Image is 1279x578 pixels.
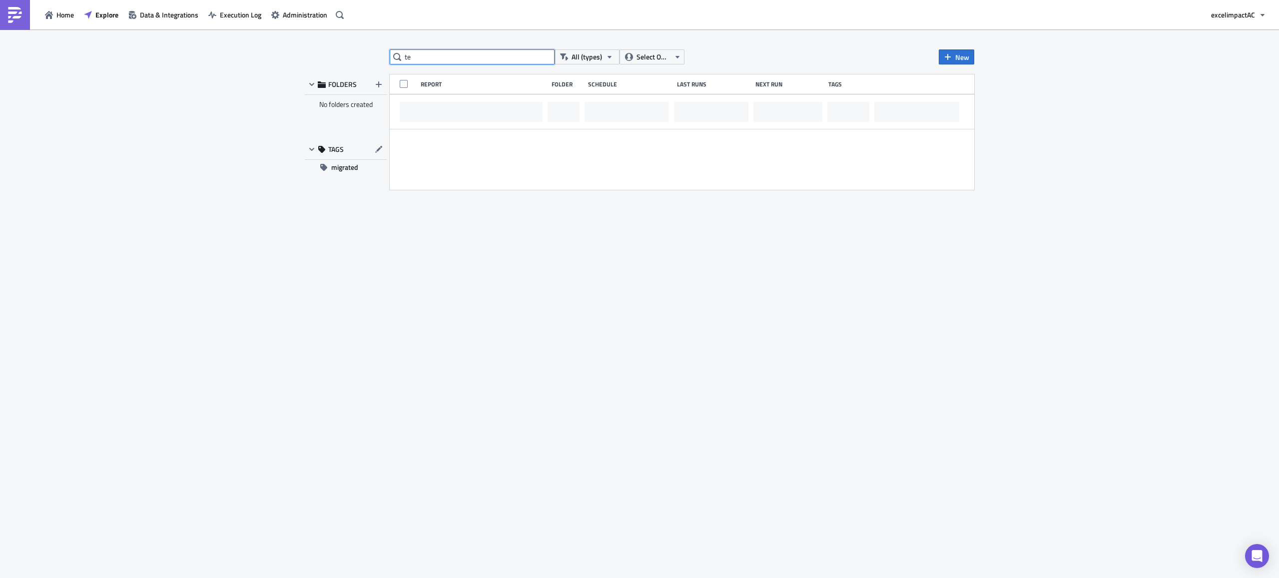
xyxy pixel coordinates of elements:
span: migrated [331,160,358,175]
div: Open Intercom Messenger [1245,544,1269,568]
span: FOLDERS [328,80,357,89]
button: New [939,49,974,64]
button: Home [40,7,79,22]
div: Tags [828,80,870,88]
span: Explore [95,9,118,20]
button: All (types) [555,49,620,64]
span: Execution Log [220,9,261,20]
button: Data & Integrations [123,7,203,22]
div: Next Run [755,80,824,88]
span: excelimpact AC [1211,9,1255,20]
div: Schedule [588,80,672,88]
button: Execution Log [203,7,266,22]
img: PushMetrics [7,7,23,23]
span: New [955,52,969,62]
span: TAGS [328,145,344,154]
div: Report [421,80,547,88]
button: excelimpactAC [1206,7,1272,22]
span: Administration [283,9,327,20]
span: Home [56,9,74,20]
button: migrated [305,160,387,175]
span: Select Owner [637,51,670,62]
button: Administration [266,7,332,22]
button: Explore [79,7,123,22]
button: Select Owner [620,49,684,64]
div: No folders created [305,95,387,114]
input: Search Reports [390,49,555,64]
span: Data & Integrations [140,9,198,20]
span: All (types) [572,51,602,62]
div: Folder [552,80,583,88]
div: Last Runs [677,80,750,88]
